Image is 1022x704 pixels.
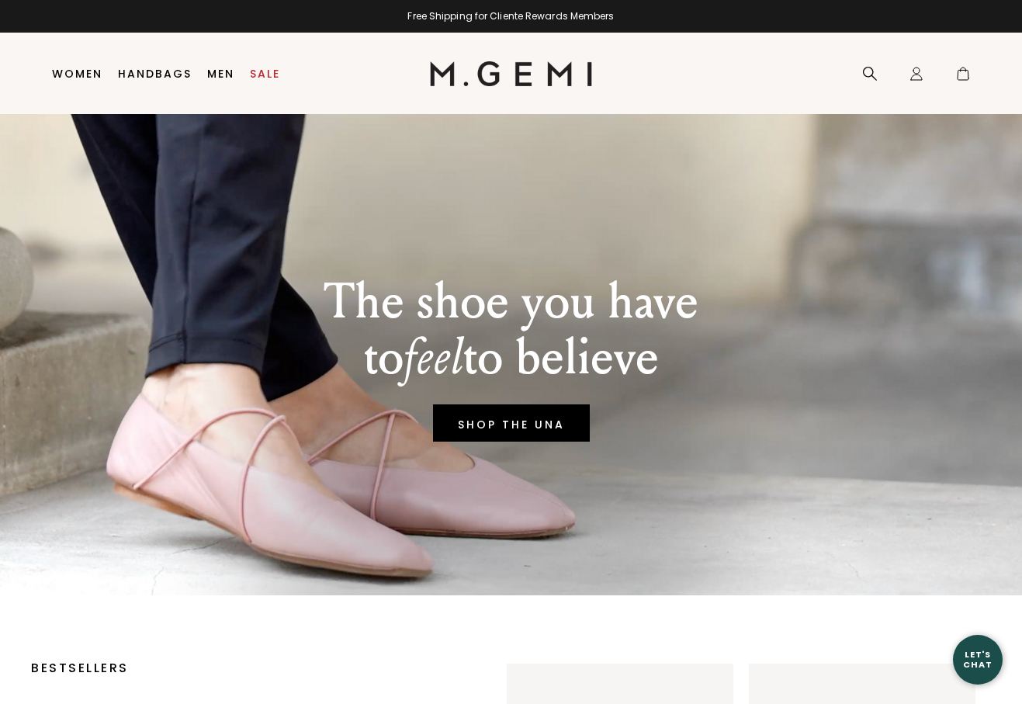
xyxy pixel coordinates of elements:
[118,68,192,80] a: Handbags
[207,68,234,80] a: Men
[52,68,102,80] a: Women
[324,330,698,386] p: to to believe
[953,650,1003,669] div: Let's Chat
[31,664,460,673] p: BESTSELLERS
[430,61,592,86] img: M.Gemi
[324,274,698,330] p: The shoe you have
[404,328,463,387] em: feel
[250,68,280,80] a: Sale
[433,404,590,442] a: SHOP THE UNA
